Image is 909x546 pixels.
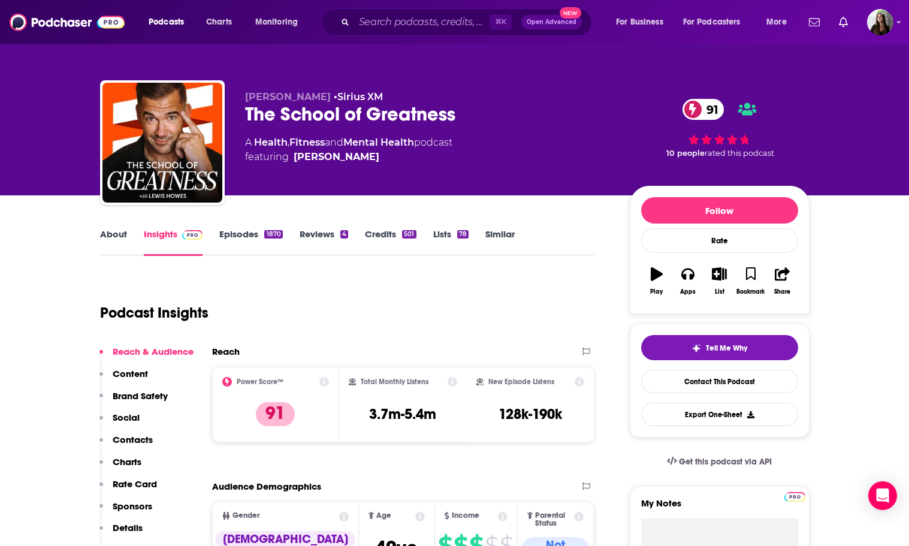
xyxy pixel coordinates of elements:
h2: Power Score™ [237,378,283,386]
span: Get this podcast via API [679,457,772,467]
div: Bookmark [736,288,765,295]
a: Health [254,137,288,148]
label: My Notes [641,497,798,518]
span: More [766,14,787,31]
div: 78 [457,230,469,239]
span: Podcasts [149,14,184,31]
span: Tell Me Why [706,343,747,353]
input: Search podcasts, credits, & more... [354,13,490,32]
div: Rate [641,228,798,253]
button: Share [766,260,798,303]
a: Show notifications dropdown [804,12,825,32]
div: Share [774,288,790,295]
span: [PERSON_NAME] [245,91,331,102]
div: 1870 [264,230,282,239]
span: Income [452,512,479,520]
span: rated this podcast [705,149,774,158]
button: tell me why sparkleTell Me Why [641,335,798,360]
button: Follow [641,197,798,224]
img: tell me why sparkle [691,343,701,353]
h3: 128k-190k [499,405,562,423]
p: Content [113,368,148,379]
a: Mental Health [343,137,414,148]
span: For Podcasters [683,14,741,31]
button: Show profile menu [867,9,893,35]
a: Show notifications dropdown [834,12,853,32]
span: Monitoring [255,14,298,31]
span: Logged in as bnmartinn [867,9,893,35]
img: Podchaser Pro [182,230,203,240]
button: Play [641,260,672,303]
p: Contacts [113,434,153,445]
span: Open Advanced [527,19,576,25]
p: Brand Safety [113,390,168,402]
a: Credits501 [365,228,416,256]
div: Play [650,288,663,295]
a: Similar [485,228,515,256]
p: Charts [113,456,141,467]
h2: Reach [212,346,240,357]
p: Sponsors [113,500,152,512]
img: User Profile [867,9,893,35]
div: Apps [680,288,696,295]
a: Charts [198,13,239,32]
span: and [325,137,343,148]
span: Age [376,512,391,520]
button: Contacts [99,434,153,456]
a: Pro website [784,490,805,502]
span: New [560,7,581,19]
button: Brand Safety [99,390,168,412]
img: Podchaser Pro [784,492,805,502]
a: Reviews4 [300,228,348,256]
div: Search podcasts, credits, & more... [333,8,603,36]
span: 91 [694,99,724,120]
a: Fitness [289,137,325,148]
div: 91 10 peoplerated this podcast [630,91,810,165]
button: Content [99,368,148,390]
p: Social [113,412,140,423]
a: About [100,228,127,256]
div: Open Intercom Messenger [868,481,897,510]
button: Charts [99,456,141,478]
p: Reach & Audience [113,346,194,357]
button: open menu [758,13,802,32]
span: Gender [232,512,259,520]
button: Open AdvancedNew [521,15,582,29]
button: Details [99,522,143,544]
button: open menu [247,13,313,32]
button: List [703,260,735,303]
p: Details [113,522,143,533]
button: Social [99,412,140,434]
h2: Audience Demographics [212,481,321,492]
a: Lewis Howes [294,150,379,164]
a: Lists78 [433,228,469,256]
p: Rate Card [113,478,157,490]
span: For Business [616,14,663,31]
button: open menu [608,13,678,32]
div: A podcast [245,135,452,164]
a: 91 [682,99,724,120]
a: Get this podcast via API [657,447,782,476]
span: 10 people [666,149,705,158]
button: Bookmark [735,260,766,303]
h3: 3.7m-5.4m [369,405,436,423]
button: Apps [672,260,703,303]
button: Sponsors [99,500,152,523]
div: 501 [402,230,416,239]
div: List [715,288,724,295]
button: Export One-Sheet [641,403,798,426]
img: The School of Greatness [102,83,222,203]
h2: Total Monthly Listens [361,378,428,386]
button: open menu [675,13,758,32]
a: Contact This Podcast [641,370,798,393]
button: Rate Card [99,478,157,500]
img: Podchaser - Follow, Share and Rate Podcasts [10,11,125,34]
span: Parental Status [535,512,572,527]
button: open menu [140,13,200,32]
a: Sirius XM [337,91,383,102]
a: Episodes1870 [219,228,282,256]
span: , [288,137,289,148]
p: 91 [256,402,295,426]
span: • [334,91,383,102]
